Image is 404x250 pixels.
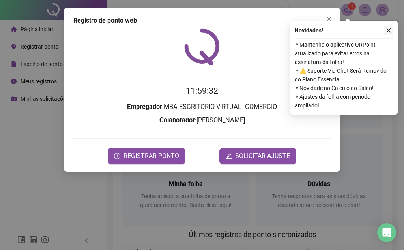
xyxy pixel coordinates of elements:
[295,40,393,66] span: ⚬ Mantenha o aplicativo QRPoint atualizado para evitar erros na assinatura da folha!
[123,151,179,161] span: REGISTRAR PONTO
[295,66,393,84] span: ⚬ ⚠️ Suporte Via Chat Será Removido do Plano Essencial
[186,86,218,96] time: 11:59:32
[295,26,323,35] span: Novidades !
[159,117,195,124] strong: Colaborador
[295,84,393,92] span: ⚬ Novidade no Cálculo do Saldo!
[323,13,335,25] button: Close
[377,223,396,242] div: Open Intercom Messenger
[73,16,331,25] div: Registro de ponto web
[295,92,393,110] span: ⚬ Ajustes da folha com período ampliado!
[108,148,185,164] button: REGISTRAR PONTO
[73,102,331,112] h3: : MBA ESCRITORIO VIRTUAL- COMERCIO
[114,153,120,159] span: clock-circle
[326,16,332,22] span: close
[219,148,296,164] button: editSOLICITAR AJUSTE
[73,115,331,126] h3: : [PERSON_NAME]
[226,153,232,159] span: edit
[184,28,220,65] img: QRPoint
[386,28,391,33] span: close
[235,151,290,161] span: SOLICITAR AJUSTE
[127,103,162,111] strong: Empregador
